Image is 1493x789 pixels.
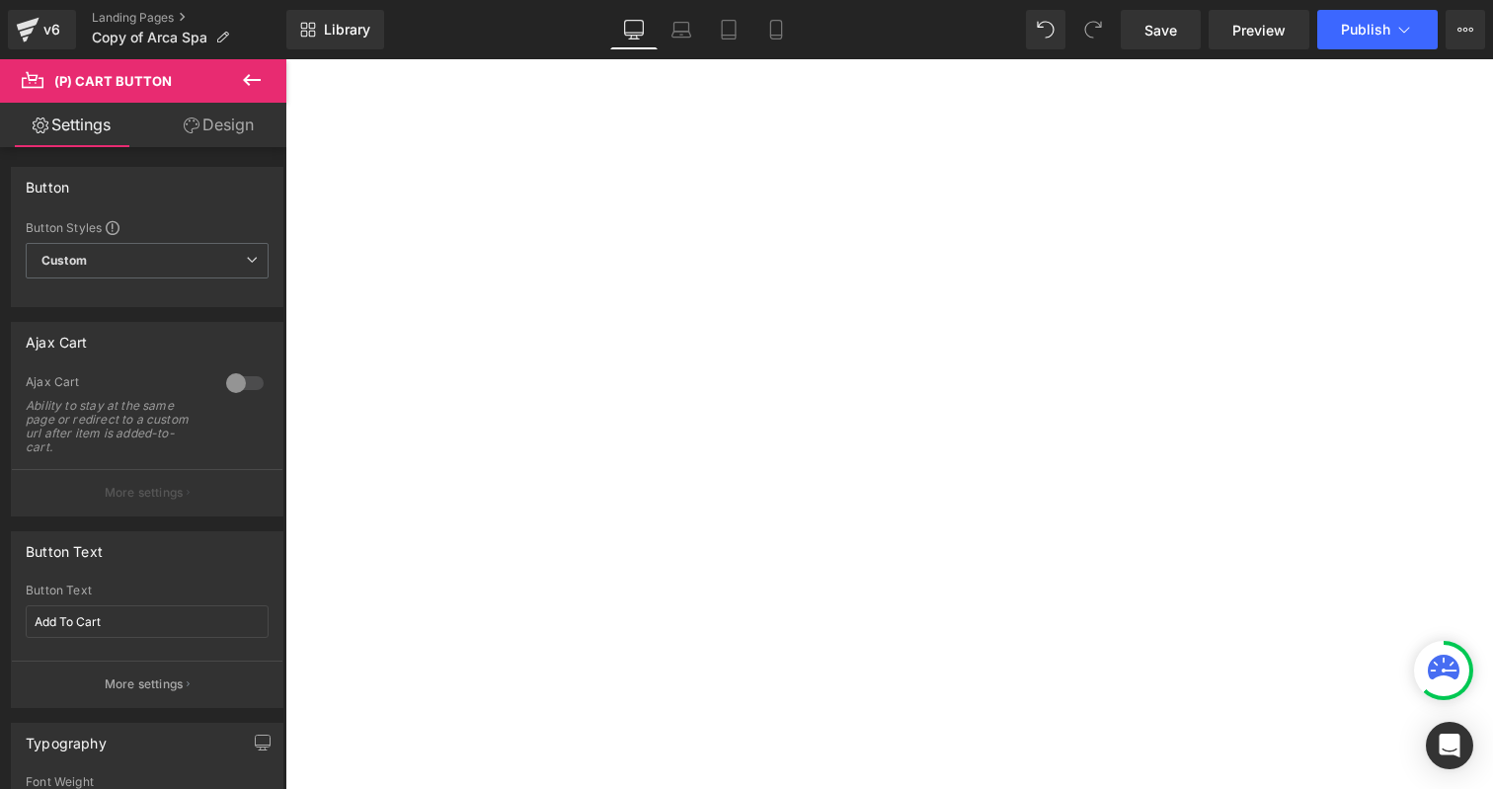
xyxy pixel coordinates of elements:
[147,103,290,147] a: Design
[26,374,206,395] div: Ajax Cart
[1073,10,1113,49] button: Redo
[752,10,800,49] a: Mobile
[26,724,107,751] div: Typography
[1341,22,1390,38] span: Publish
[658,10,705,49] a: Laptop
[26,168,69,196] div: Button
[1317,10,1438,49] button: Publish
[12,469,282,515] button: More settings
[105,484,184,502] p: More settings
[26,323,88,351] div: Ajax Cart
[92,10,286,26] a: Landing Pages
[26,584,269,597] div: Button Text
[26,775,269,789] div: Font Weight
[1446,10,1485,49] button: More
[105,675,184,693] p: More settings
[26,399,203,454] div: Ability to stay at the same page or redirect to a custom url after item is added-to-cart.
[8,10,76,49] a: v6
[39,17,64,42] div: v6
[92,30,207,45] span: Copy of Arca Spa
[1426,722,1473,769] div: Open Intercom Messenger
[1209,10,1309,49] a: Preview
[54,73,172,89] span: (P) Cart Button
[26,532,103,560] div: Button Text
[286,10,384,49] a: New Library
[26,219,269,235] div: Button Styles
[1026,10,1065,49] button: Undo
[1232,20,1286,40] span: Preview
[41,253,87,270] b: Custom
[12,661,282,707] button: More settings
[324,21,370,39] span: Library
[705,10,752,49] a: Tablet
[610,10,658,49] a: Desktop
[1144,20,1177,40] span: Save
